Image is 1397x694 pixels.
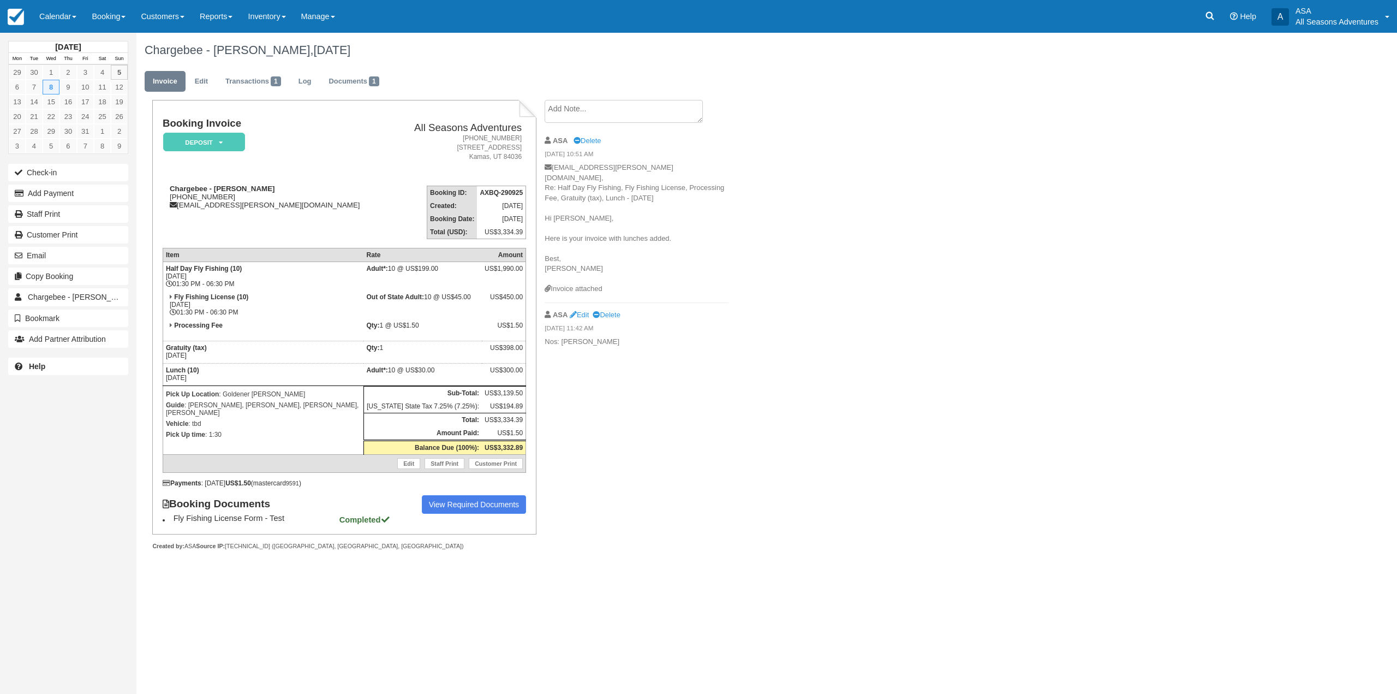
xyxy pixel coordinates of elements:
i: Help [1230,13,1238,20]
a: 2 [59,65,76,80]
a: 4 [26,139,43,153]
th: Total (USD): [427,226,477,239]
p: All Seasons Adventures [1295,16,1378,27]
a: Customer Print [469,458,523,469]
div: US$1,990.00 [485,265,523,281]
h2: All Seasons Adventures [396,122,522,134]
a: Deposit [163,132,241,152]
strong: Chargebee - [PERSON_NAME] [170,185,275,193]
th: Booking ID: [427,186,477,200]
td: US$3,334.39 [477,226,526,239]
a: 2 [111,124,128,139]
strong: US$1.50 [225,479,251,487]
div: Invoice attached [545,284,729,294]
button: Check-in [8,164,128,181]
a: Edit [187,71,216,92]
div: : [DATE] (mastercard ) [163,479,526,487]
td: 10 @ US$199.00 [363,262,482,291]
a: Documents1 [320,71,387,92]
a: 26 [111,109,128,124]
a: 22 [43,109,59,124]
strong: Pick Up Location [166,390,219,398]
strong: ASA [553,311,568,319]
a: Invoice [145,71,186,92]
span: Help [1240,12,1256,21]
p: : tbd [166,418,361,429]
p: ASA [1295,5,1378,16]
a: 3 [9,139,26,153]
a: 7 [77,139,94,153]
a: Staff Print [8,205,128,223]
button: Add Payment [8,185,128,202]
strong: US$3,332.89 [485,444,523,452]
strong: Payments [163,479,201,487]
a: Customer Print [8,226,128,244]
small: 9591 [286,480,299,487]
td: US$3,139.50 [482,387,526,400]
b: Help [29,362,45,371]
strong: Completed [339,515,391,524]
td: [US_STATE] State Tax 7.25% (7.25%): [363,400,482,413]
a: Log [290,71,320,92]
a: 21 [26,109,43,124]
td: 1 [363,341,482,364]
a: Delete [574,137,601,145]
a: 5 [111,65,128,80]
button: Add Partner Attribution [8,330,128,348]
p: : [PERSON_NAME], [PERSON_NAME], [PERSON_NAME], [PERSON_NAME] [166,400,361,418]
span: 1 [369,76,379,86]
a: Transactions1 [217,71,289,92]
strong: Qty [366,322,379,329]
td: [DATE] [477,212,526,226]
p: : Goldener [PERSON_NAME] [166,389,361,400]
a: 16 [59,94,76,109]
strong: Source IP: [196,543,225,549]
th: Balance Due (100%): [363,441,482,455]
th: Item [163,248,363,262]
td: 10 @ US$30.00 [363,364,482,386]
th: Sub-Total: [363,387,482,400]
th: Tue [26,53,43,65]
a: 17 [77,94,94,109]
p: : 1:30 [166,429,361,440]
a: 30 [59,124,76,139]
th: Fri [77,53,94,65]
strong: Gratuity (tax) [166,344,207,352]
a: Help [8,358,128,375]
div: ASA [TECHNICAL_ID] ([GEOGRAPHIC_DATA], [GEOGRAPHIC_DATA], [GEOGRAPHIC_DATA]) [152,542,536,550]
a: 13 [9,94,26,109]
strong: [DATE] [55,43,81,51]
td: [DATE] [477,199,526,212]
strong: Fly Fishing License (10) [174,293,248,301]
td: [DATE] 01:30 PM - 06:30 PM [163,262,363,291]
div: US$1.50 [485,322,523,338]
div: US$398.00 [485,344,523,360]
a: 1 [43,65,59,80]
a: 29 [9,65,26,80]
strong: Out of State Adult [366,293,424,301]
th: Wed [43,53,59,65]
a: 24 [77,109,94,124]
strong: Processing Fee [174,322,223,329]
a: 15 [43,94,59,109]
div: US$300.00 [485,366,523,383]
a: 7 [26,80,43,94]
strong: Created by: [152,543,184,549]
th: Sun [111,53,128,65]
td: US$3,334.39 [482,413,526,427]
td: [DATE] [163,341,363,364]
div: US$450.00 [485,293,523,310]
em: Deposit [163,133,245,152]
a: 9 [59,80,76,94]
strong: Booking Documents [163,498,280,510]
a: 31 [77,124,94,139]
a: Edit [397,458,420,469]
strong: ASA [553,137,568,145]
a: 30 [26,65,43,80]
th: Booking Date: [427,212,477,226]
em: [DATE] 11:42 AM [545,324,729,336]
th: Thu [59,53,76,65]
a: 28 [26,124,43,139]
h1: Booking Invoice [163,118,391,129]
button: Bookmark [8,310,128,327]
